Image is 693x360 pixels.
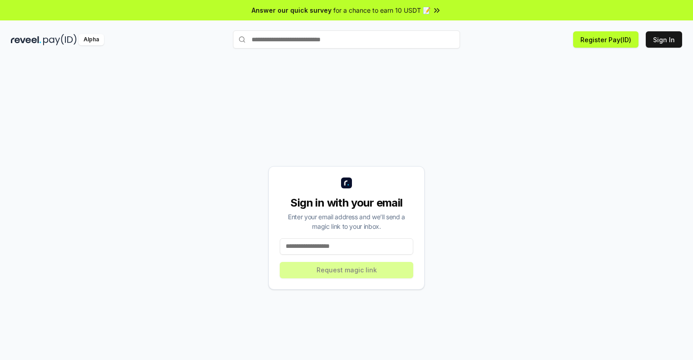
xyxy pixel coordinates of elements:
img: reveel_dark [11,34,41,45]
div: Sign in with your email [280,196,413,210]
img: logo_small [341,178,352,188]
div: Alpha [79,34,104,45]
span: Answer our quick survey [252,5,332,15]
button: Sign In [646,31,682,48]
img: pay_id [43,34,77,45]
button: Register Pay(ID) [573,31,639,48]
span: for a chance to earn 10 USDT 📝 [333,5,431,15]
div: Enter your email address and we’ll send a magic link to your inbox. [280,212,413,231]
